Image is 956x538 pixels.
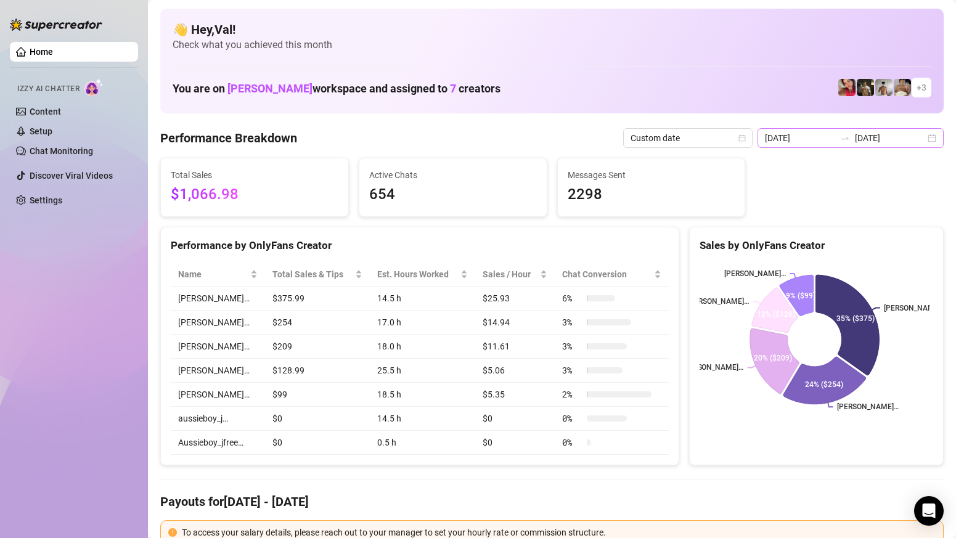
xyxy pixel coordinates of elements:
img: aussieboy_j [875,79,893,96]
img: Aussieboy_jfree [894,79,911,96]
th: Sales / Hour [475,263,555,287]
h1: You are on workspace and assigned to creators [173,82,500,96]
td: 18.0 h [370,335,475,359]
a: Settings [30,195,62,205]
text: [PERSON_NAME]… [724,269,786,278]
td: $375.99 [265,287,370,311]
div: Est. Hours Worked [377,267,458,281]
h4: 👋 Hey, Val ! [173,21,931,38]
td: [PERSON_NAME]… [171,311,265,335]
span: 3 % [562,316,582,329]
span: 3 % [562,340,582,353]
td: $0 [265,407,370,431]
span: [PERSON_NAME] [227,82,313,95]
span: 2 % [562,388,582,401]
td: $209 [265,335,370,359]
span: to [840,133,850,143]
td: $128.99 [265,359,370,383]
td: $5.35 [475,383,555,407]
span: 0 % [562,436,582,449]
td: aussieboy_j… [171,407,265,431]
span: Chat Conversion [562,267,652,281]
div: Sales by OnlyFans Creator [700,237,933,254]
span: + 3 [917,81,926,94]
td: $99 [265,383,370,407]
td: [PERSON_NAME]… [171,287,265,311]
img: logo-BBDzfeDw.svg [10,18,102,31]
span: swap-right [840,133,850,143]
th: Name [171,263,265,287]
td: $254 [265,311,370,335]
td: [PERSON_NAME]… [171,335,265,359]
span: 3 % [562,364,582,377]
h4: Performance Breakdown [160,129,297,147]
td: 14.5 h [370,287,475,311]
text: [PERSON_NAME]… [884,304,946,312]
span: 654 [369,183,537,206]
h4: Payouts for [DATE] - [DATE] [160,493,944,510]
span: 6 % [562,291,582,305]
td: 18.5 h [370,383,475,407]
a: Content [30,107,61,116]
td: 14.5 h [370,407,475,431]
td: $0 [475,407,555,431]
a: Discover Viral Videos [30,171,113,181]
td: 25.5 h [370,359,475,383]
div: Performance by OnlyFans Creator [171,237,669,254]
span: 7 [450,82,456,95]
span: 2298 [568,183,735,206]
span: Sales / Hour [483,267,537,281]
span: exclamation-circle [168,528,177,537]
span: Check what you achieved this month [173,38,931,52]
td: $5.06 [475,359,555,383]
text: [PERSON_NAME]… [682,364,743,372]
div: Open Intercom Messenger [914,496,944,526]
td: Aussieboy_jfree… [171,431,265,455]
td: $0 [265,431,370,455]
td: [PERSON_NAME]… [171,383,265,407]
span: Custom date [631,129,745,147]
span: Active Chats [369,168,537,182]
input: Start date [765,131,835,145]
input: End date [855,131,925,145]
span: Total Sales & Tips [272,267,353,281]
span: calendar [738,134,746,142]
td: $14.94 [475,311,555,335]
span: 0 % [562,412,582,425]
span: Izzy AI Chatter [17,83,80,95]
td: $25.93 [475,287,555,311]
th: Chat Conversion [555,263,669,287]
td: $11.61 [475,335,555,359]
span: Total Sales [171,168,338,182]
span: $1,066.98 [171,183,338,206]
img: Vanessa [838,79,856,96]
text: [PERSON_NAME]… [687,298,749,306]
img: AI Chatter [84,78,104,96]
td: 17.0 h [370,311,475,335]
span: Messages Sent [568,168,735,182]
td: 0.5 h [370,431,475,455]
span: Name [178,267,248,281]
a: Home [30,47,53,57]
text: [PERSON_NAME]… [837,403,899,412]
a: Chat Monitoring [30,146,93,156]
th: Total Sales & Tips [265,263,370,287]
a: Setup [30,126,52,136]
td: [PERSON_NAME]… [171,359,265,383]
img: Tony [857,79,874,96]
td: $0 [475,431,555,455]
